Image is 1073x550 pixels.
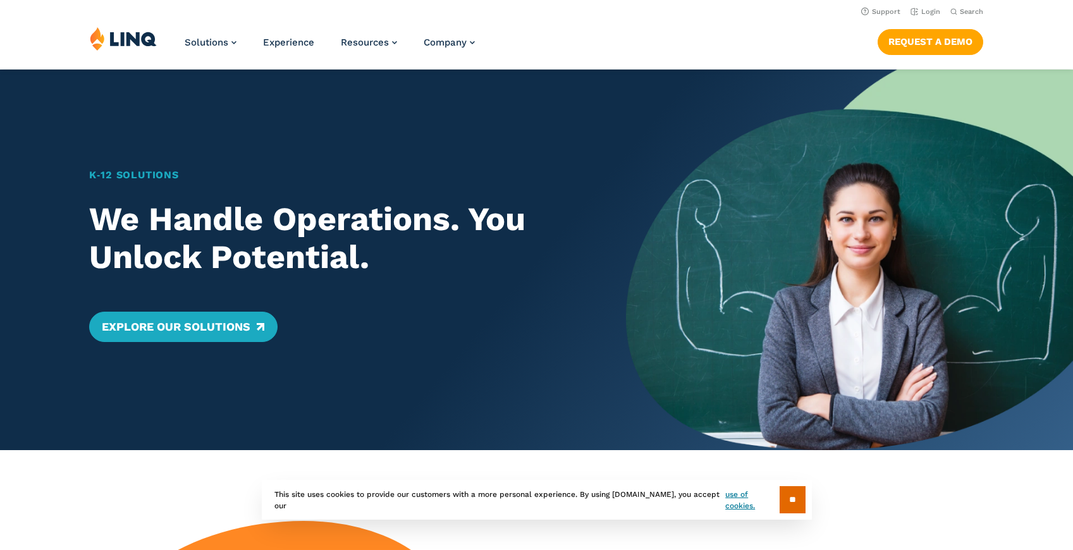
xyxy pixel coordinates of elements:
[90,27,157,51] img: LINQ | K‑12 Software
[950,7,983,16] button: Open Search Bar
[89,168,582,183] h1: K‑12 Solutions
[185,37,228,48] span: Solutions
[185,27,475,68] nav: Primary Navigation
[341,37,389,48] span: Resources
[262,480,812,520] div: This site uses cookies to provide our customers with a more personal experience. By using [DOMAIN...
[185,37,236,48] a: Solutions
[424,37,475,48] a: Company
[263,37,314,48] a: Experience
[626,70,1073,450] img: Home Banner
[861,8,900,16] a: Support
[89,200,582,276] h2: We Handle Operations. You Unlock Potential.
[878,27,983,54] nav: Button Navigation
[89,312,277,342] a: Explore Our Solutions
[725,489,779,511] a: use of cookies.
[960,8,983,16] span: Search
[911,8,940,16] a: Login
[341,37,397,48] a: Resources
[424,37,467,48] span: Company
[878,29,983,54] a: Request a Demo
